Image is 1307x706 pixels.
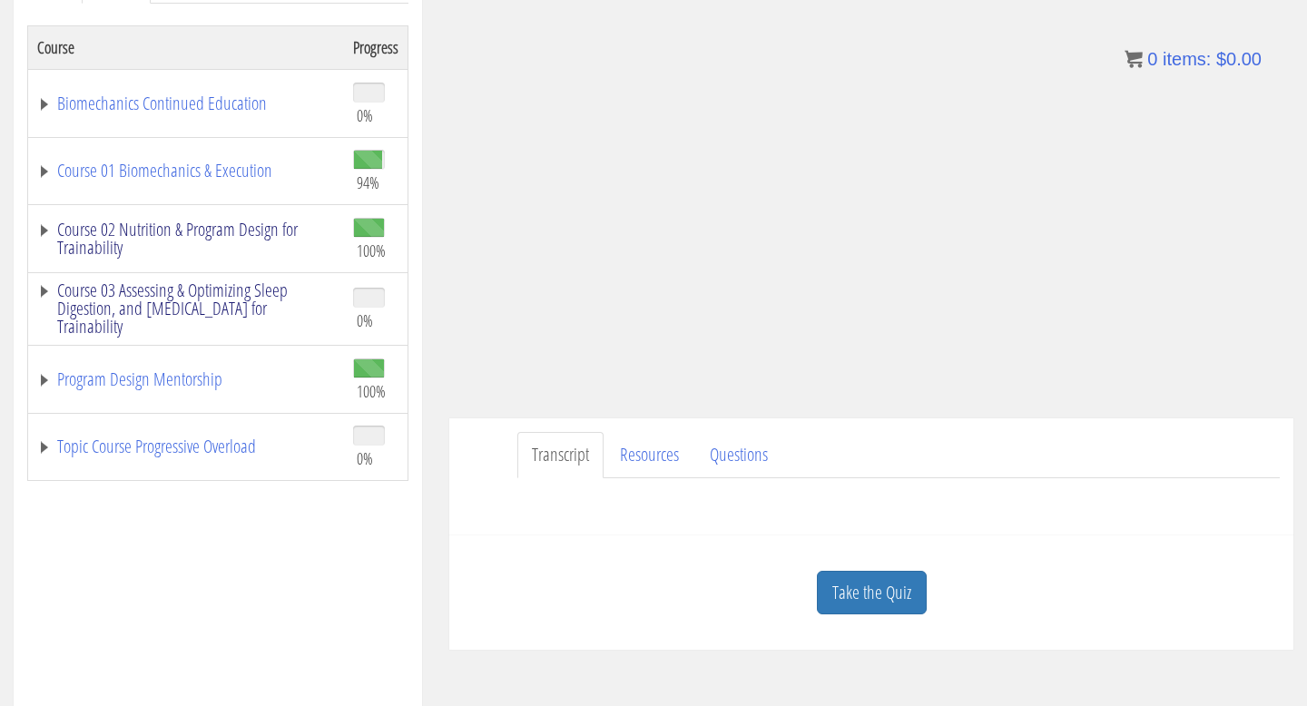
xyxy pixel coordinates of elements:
[357,172,379,192] span: 94%
[37,94,335,113] a: Biomechanics Continued Education
[695,432,782,478] a: Questions
[357,105,373,125] span: 0%
[1216,49,1262,69] bdi: 0.00
[817,571,927,615] a: Take the Quiz
[517,432,604,478] a: Transcript
[357,240,386,260] span: 100%
[605,432,693,478] a: Resources
[37,281,335,336] a: Course 03 Assessing & Optimizing Sleep Digestion, and [MEDICAL_DATA] for Trainability
[344,25,408,69] th: Progress
[1125,50,1143,68] img: icon11.png
[1125,49,1262,69] a: 0 items: $0.00
[357,381,386,401] span: 100%
[1216,49,1226,69] span: $
[28,25,345,69] th: Course
[37,370,335,388] a: Program Design Mentorship
[357,448,373,468] span: 0%
[37,437,335,456] a: Topic Course Progressive Overload
[37,162,335,180] a: Course 01 Biomechanics & Execution
[37,221,335,257] a: Course 02 Nutrition & Program Design for Trainability
[1163,49,1211,69] span: items:
[357,310,373,330] span: 0%
[1147,49,1157,69] span: 0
